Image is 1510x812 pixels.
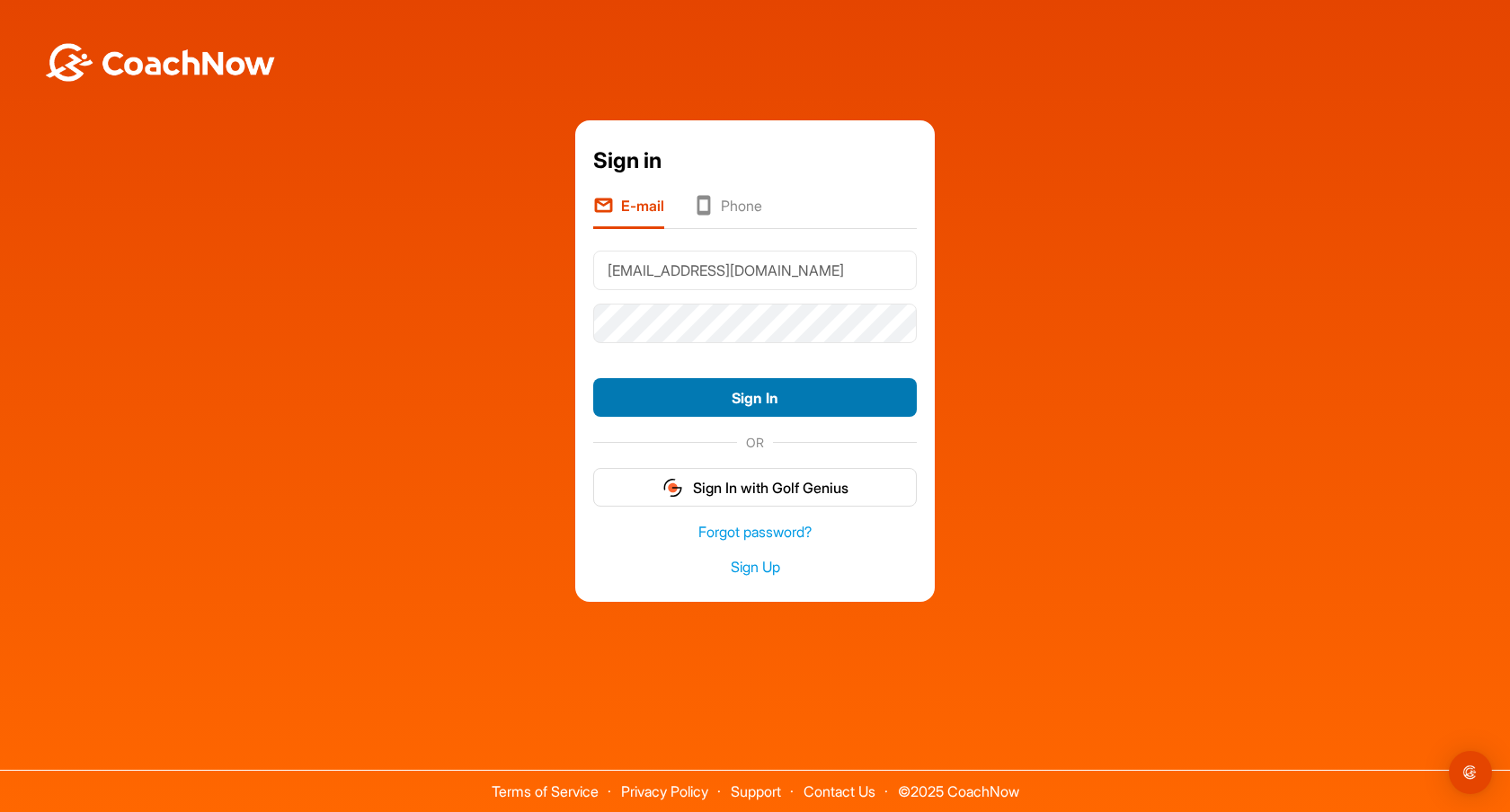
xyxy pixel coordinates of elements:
[621,782,708,800] a: Privacy Policy
[693,195,762,229] li: Phone
[804,782,875,800] a: Contact Us
[593,145,917,177] div: Sign in
[593,251,917,290] input: E-mail
[593,557,917,578] a: Sign Up
[889,771,1028,799] span: © 2025 CoachNow
[492,782,599,800] a: Terms of Service
[593,195,664,229] li: E-mail
[737,433,773,452] span: OR
[731,782,781,800] a: Support
[1449,751,1492,794] div: Open Intercom Messenger
[662,477,684,499] img: gg_logo
[593,522,917,543] a: Forgot password?
[593,468,917,507] button: Sign In with Golf Genius
[43,43,277,82] img: BwLJSsUCoWCh5upNqxVrqldRgqLPVwmV24tXu5FoVAoFEpwwqQ3VIfuoInZCoVCoTD4vwADAC3ZFMkVEQFDAAAAAElFTkSuQmCC
[593,378,917,417] button: Sign In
